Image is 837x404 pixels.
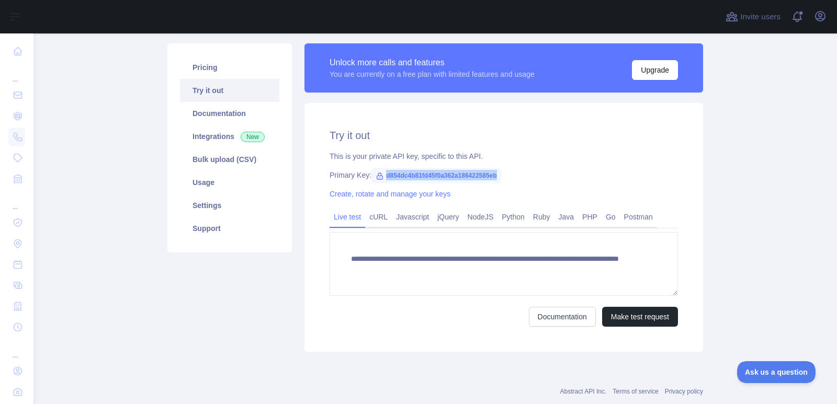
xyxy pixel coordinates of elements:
[463,209,497,225] a: NodeJS
[529,307,596,327] a: Documentation
[8,63,25,84] div: ...
[620,209,657,225] a: Postman
[723,8,783,25] button: Invite users
[365,209,392,225] a: cURL
[529,209,555,225] a: Ruby
[180,56,279,79] a: Pricing
[371,168,501,183] span: d854dc4b81fd45f0a362a186422585eb
[433,209,463,225] a: jQuery
[330,170,678,180] div: Primary Key:
[392,209,433,225] a: Javascript
[497,209,529,225] a: Python
[330,69,535,79] div: You are currently on a free plan with limited features and usage
[613,388,658,395] a: Terms of service
[665,388,703,395] a: Privacy policy
[602,209,620,225] a: Go
[8,190,25,211] div: ...
[180,125,279,148] a: Integrations New
[330,128,678,143] h2: Try it out
[241,132,265,142] span: New
[578,209,602,225] a: PHP
[180,79,279,102] a: Try it out
[737,361,816,383] iframe: Toggle Customer Support
[180,171,279,194] a: Usage
[740,11,781,23] span: Invite users
[8,339,25,360] div: ...
[330,151,678,161] div: This is your private API key, specific to this API.
[560,388,607,395] a: Abstract API Inc.
[180,217,279,240] a: Support
[180,148,279,171] a: Bulk upload (CSV)
[180,194,279,217] a: Settings
[602,307,678,327] button: Make test request
[555,209,579,225] a: Java
[632,60,678,80] button: Upgrade
[330,56,535,69] div: Unlock more calls and features
[330,209,365,225] a: Live test
[180,102,279,125] a: Documentation
[330,190,450,198] a: Create, rotate and manage your keys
